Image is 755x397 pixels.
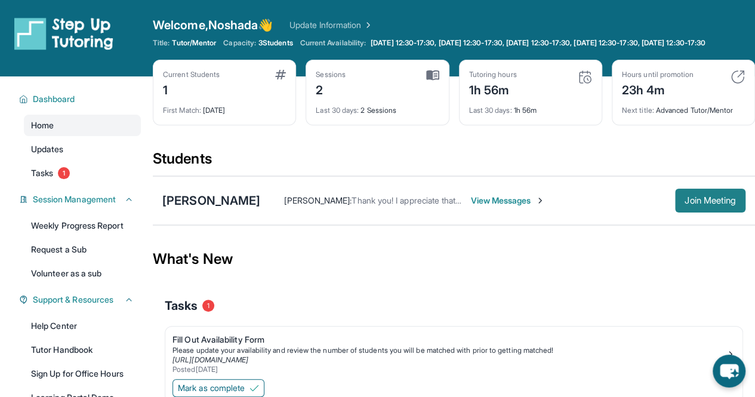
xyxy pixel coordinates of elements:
[622,106,654,115] span: Next title :
[153,17,273,33] span: Welcome, Noshada 👋
[426,70,439,81] img: card
[24,239,141,260] a: Request a Sub
[469,79,517,99] div: 1h 56m
[535,196,545,205] img: Chevron-Right
[469,99,592,115] div: 1h 56m
[31,143,64,155] span: Updates
[361,19,373,31] img: Chevron Right
[33,193,116,205] span: Session Management
[172,334,726,346] div: Fill Out Availability Form
[172,355,248,364] a: [URL][DOMAIN_NAME]
[316,79,346,99] div: 2
[163,99,286,115] div: [DATE]
[622,70,694,79] div: Hours until promotion
[275,70,286,79] img: card
[28,294,134,306] button: Support & Resources
[223,38,256,48] span: Capacity:
[33,93,75,105] span: Dashboard
[713,355,745,387] button: chat-button
[24,263,141,284] a: Volunteer as a sub
[14,17,113,50] img: logo
[316,99,439,115] div: 2 Sessions
[31,119,54,131] span: Home
[172,346,726,355] div: Please update your availability and review the number of students you will be matched with prior ...
[316,106,359,115] span: Last 30 days :
[162,192,260,209] div: [PERSON_NAME]
[163,70,220,79] div: Current Students
[371,38,705,48] span: [DATE] 12:30-17:30, [DATE] 12:30-17:30, [DATE] 12:30-17:30, [DATE] 12:30-17:30, [DATE] 12:30-17:30
[178,382,245,394] span: Mark as complete
[685,197,736,204] span: Join Meeting
[24,339,141,361] a: Tutor Handbook
[368,38,708,48] a: [DATE] 12:30-17:30, [DATE] 12:30-17:30, [DATE] 12:30-17:30, [DATE] 12:30-17:30, [DATE] 12:30-17:30
[469,70,517,79] div: Tutoring hours
[31,167,53,179] span: Tasks
[578,70,592,84] img: card
[622,79,694,99] div: 23h 4m
[289,19,373,31] a: Update Information
[165,327,742,377] a: Fill Out Availability FormPlease update your availability and review the number of students you w...
[163,79,220,99] div: 1
[316,70,346,79] div: Sessions
[470,195,545,207] span: View Messages
[731,70,745,84] img: card
[153,38,170,48] span: Title:
[300,38,366,48] span: Current Availability:
[172,379,264,397] button: Mark as complete
[172,38,216,48] span: Tutor/Mentor
[258,38,293,48] span: 3 Students
[24,215,141,236] a: Weekly Progress Report
[58,167,70,179] span: 1
[675,189,745,213] button: Join Meeting
[153,149,755,176] div: Students
[153,233,755,285] div: What's New
[28,193,134,205] button: Session Management
[24,315,141,337] a: Help Center
[165,297,198,314] span: Tasks
[352,195,702,205] span: Thank you! I appreciate that, and I’ll be ready to adjust the schedule as soon as we hear back.
[249,383,259,393] img: Mark as complete
[24,115,141,136] a: Home
[28,93,134,105] button: Dashboard
[24,363,141,384] a: Sign Up for Office Hours
[24,139,141,160] a: Updates
[202,300,214,312] span: 1
[284,195,352,205] span: [PERSON_NAME] :
[172,365,726,374] div: Posted [DATE]
[33,294,113,306] span: Support & Resources
[163,106,201,115] span: First Match :
[622,99,745,115] div: Advanced Tutor/Mentor
[469,106,512,115] span: Last 30 days :
[24,162,141,184] a: Tasks1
